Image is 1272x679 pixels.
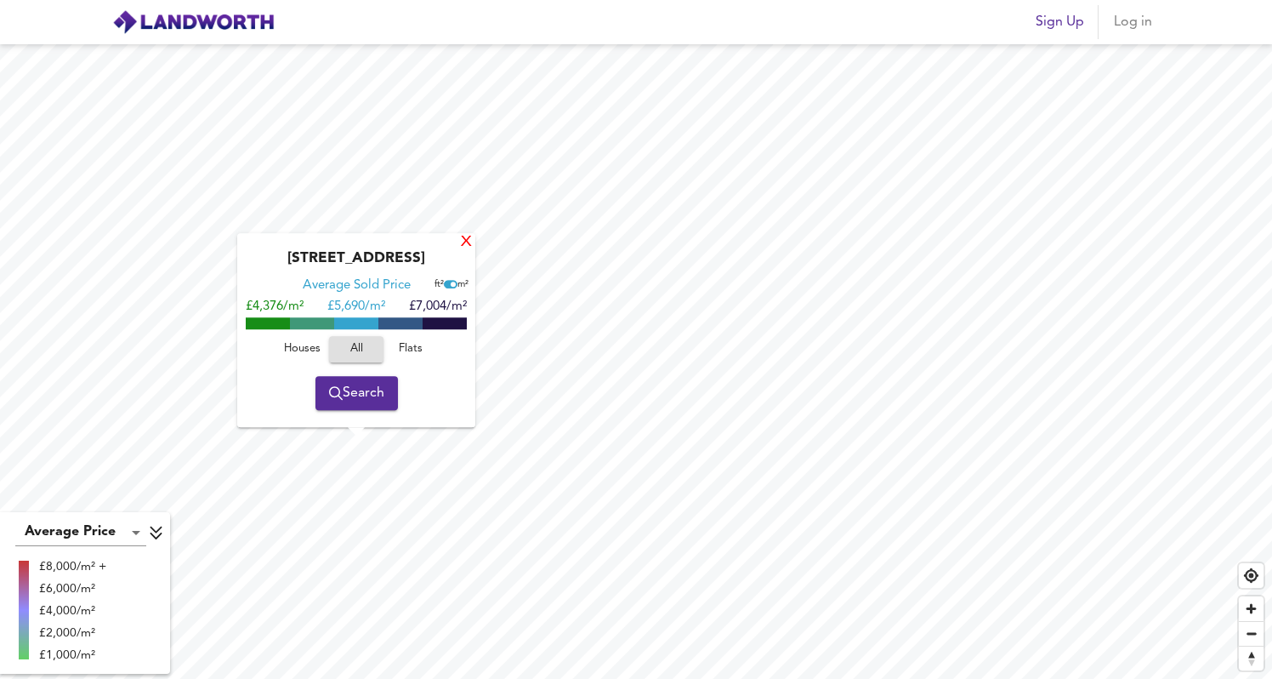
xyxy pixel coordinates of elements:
[1239,647,1263,670] span: Reset bearing to north
[39,625,106,642] div: £2,000/m²
[1112,10,1153,34] span: Log in
[39,558,106,575] div: £8,000/m² +
[338,339,375,359] span: All
[383,336,438,362] button: Flats
[1239,622,1263,646] span: Zoom out
[275,336,329,362] button: Houses
[1239,621,1263,646] button: Zoom out
[246,250,467,277] div: [STREET_ADDRESS]
[112,9,275,35] img: logo
[457,280,468,289] span: m²
[1029,5,1091,39] button: Sign Up
[279,339,325,359] span: Houses
[1239,646,1263,670] button: Reset bearing to north
[39,602,106,619] div: £4,000/m²
[409,300,467,313] span: £7,004/m²
[329,381,384,405] span: Search
[329,336,383,362] button: All
[434,280,444,289] span: ft²
[1105,5,1160,39] button: Log in
[388,339,434,359] span: Flats
[327,300,385,313] span: £ 5,690/m²
[39,580,106,597] div: £6,000/m²
[246,300,304,313] span: £4,376/m²
[1239,596,1263,621] button: Zoom in
[303,277,411,294] div: Average Sold Price
[1036,10,1084,34] span: Sign Up
[315,376,398,410] button: Search
[15,519,146,546] div: Average Price
[1239,563,1263,588] button: Find my location
[39,647,106,664] div: £1,000/m²
[459,235,474,251] div: X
